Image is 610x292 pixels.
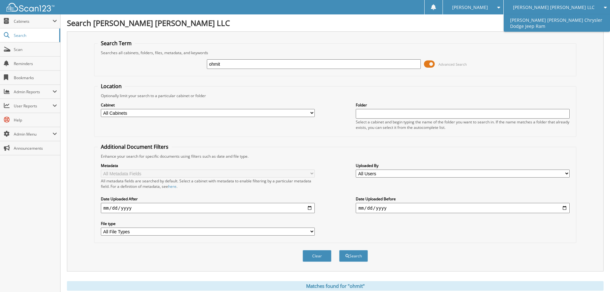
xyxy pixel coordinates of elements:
legend: Location [98,83,125,90]
div: Searches all cabinets, folders, files, metadata, and keywords [98,50,573,55]
div: Matches found for "ohmit" [67,281,604,291]
legend: Search Term [98,40,135,47]
label: Metadata [101,163,315,168]
a: here [168,184,176,189]
span: User Reports [14,103,53,109]
a: [PERSON_NAME] [PERSON_NAME] Chrysler Dodge Jeep Ram [504,14,610,32]
span: Reminders [14,61,57,66]
label: Uploaded By [356,163,570,168]
legend: Additional Document Filters [98,143,172,150]
span: [PERSON_NAME] [PERSON_NAME] LLC [513,5,595,9]
div: Enhance your search for specific documents using filters such as date and file type. [98,154,573,159]
span: Search [14,33,56,38]
button: Search [339,250,368,262]
span: Bookmarks [14,75,57,80]
label: Date Uploaded After [101,196,315,202]
div: All metadata fields are searched by default. Select a cabinet with metadata to enable filtering b... [101,178,315,189]
span: Help [14,117,57,123]
span: Scan [14,47,57,52]
span: Advanced Search [438,62,467,67]
span: Admin Reports [14,89,53,95]
label: Folder [356,102,570,108]
img: scan123-logo-white.svg [6,3,54,12]
label: Date Uploaded Before [356,196,570,202]
span: Admin Menu [14,131,53,137]
input: end [356,203,570,213]
label: Cabinet [101,102,315,108]
span: Cabinets [14,19,53,24]
iframe: Chat Widget [578,261,610,292]
div: Optionally limit your search to a particular cabinet or folder [98,93,573,98]
label: File type [101,221,315,226]
button: Clear [303,250,331,262]
div: Select a cabinet and begin typing the name of the folder you want to search in. If the name match... [356,119,570,130]
span: Announcements [14,146,57,151]
span: [PERSON_NAME] [452,5,488,9]
h1: Search [PERSON_NAME] [PERSON_NAME] LLC [67,18,604,28]
input: start [101,203,315,213]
